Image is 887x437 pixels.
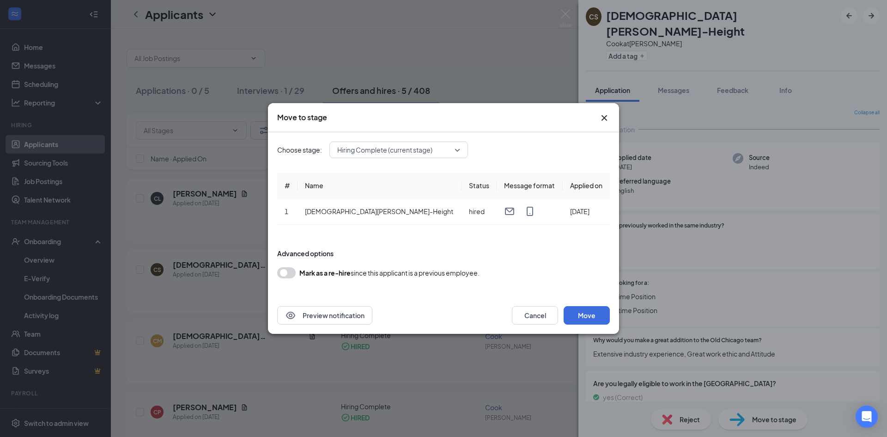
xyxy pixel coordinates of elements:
[599,112,610,123] svg: Cross
[462,198,497,225] td: hired
[524,206,535,217] svg: MobileSms
[299,267,480,278] div: since this applicant is a previous employee.
[277,249,610,258] div: Advanced options
[504,206,515,217] svg: Email
[497,173,563,198] th: Message format
[563,198,610,225] td: [DATE]
[856,406,878,428] div: Open Intercom Messenger
[285,310,296,321] svg: Eye
[564,306,610,325] button: Move
[337,143,432,157] span: Hiring Complete (current stage)
[599,112,610,123] button: Close
[563,173,610,198] th: Applied on
[298,198,461,225] td: [DEMOGRAPHIC_DATA][PERSON_NAME]-Height
[277,173,298,198] th: #
[277,145,322,155] span: Choose stage:
[285,207,288,215] span: 1
[277,112,327,123] h3: Move to stage
[299,269,351,277] b: Mark as a re-hire
[298,173,461,198] th: Name
[512,306,558,325] button: Cancel
[462,173,497,198] th: Status
[277,306,372,325] button: EyePreview notification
